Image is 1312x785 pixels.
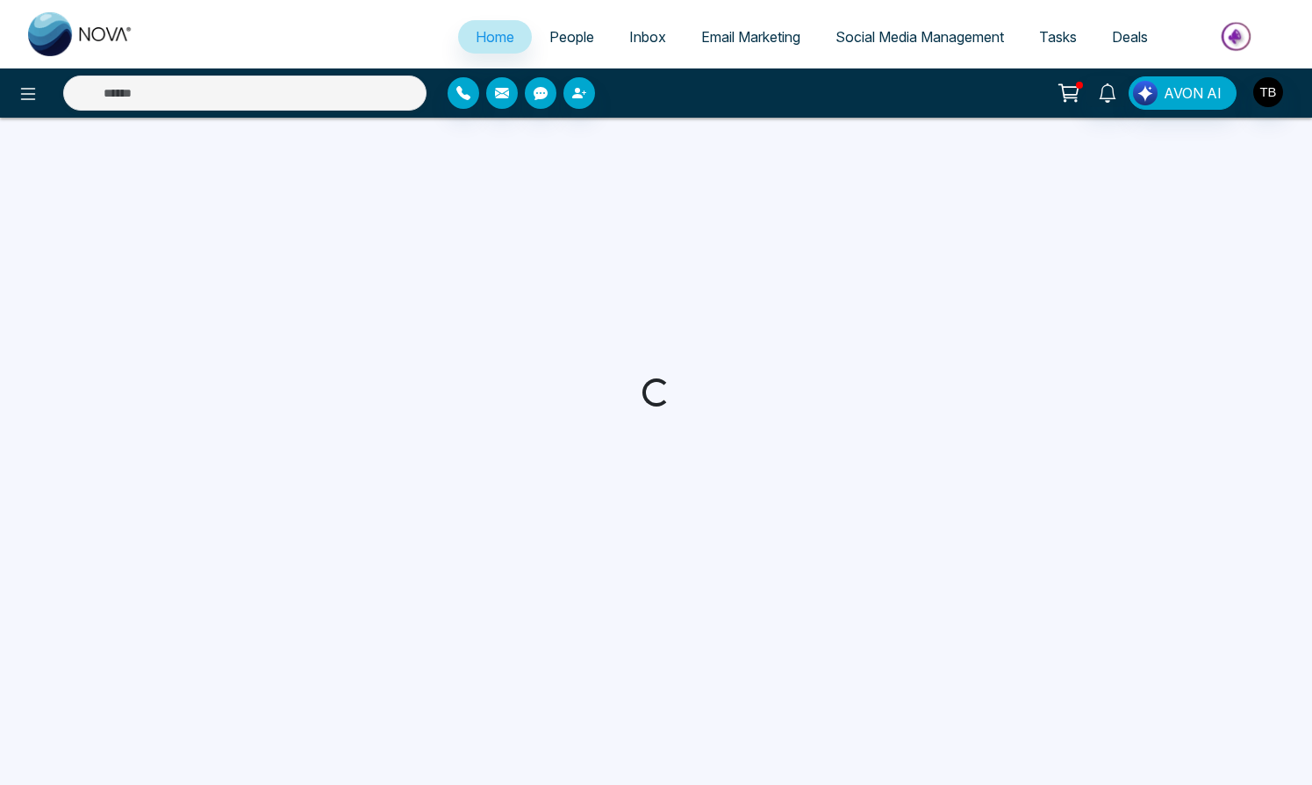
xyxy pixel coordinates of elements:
[458,20,532,54] a: Home
[1112,28,1148,46] span: Deals
[1174,17,1301,56] img: Market-place.gif
[629,28,666,46] span: Inbox
[1133,81,1158,105] img: Lead Flow
[835,28,1004,46] span: Social Media Management
[701,28,800,46] span: Email Marketing
[1039,28,1077,46] span: Tasks
[1253,77,1283,107] img: User Avatar
[1164,83,1222,104] span: AVON AI
[532,20,612,54] a: People
[1022,20,1094,54] a: Tasks
[818,20,1022,54] a: Social Media Management
[476,28,514,46] span: Home
[612,20,684,54] a: Inbox
[1094,20,1165,54] a: Deals
[28,12,133,56] img: Nova CRM Logo
[549,28,594,46] span: People
[684,20,818,54] a: Email Marketing
[1129,76,1237,110] button: AVON AI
